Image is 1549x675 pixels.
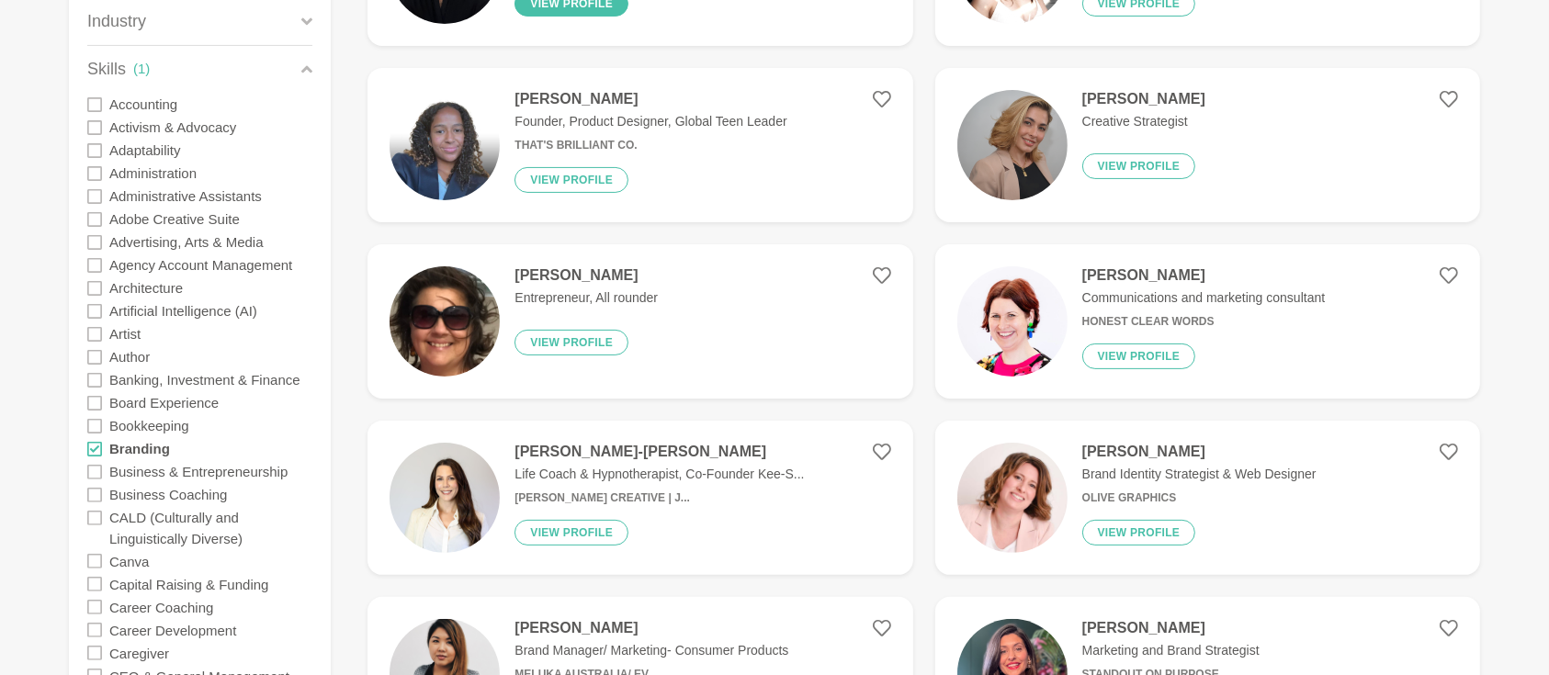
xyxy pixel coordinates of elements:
[390,443,500,553] img: 13869150db95266d0712be93b140277e2786c061-1000x959.jpg
[367,421,912,575] a: [PERSON_NAME]-[PERSON_NAME]Life Coach & Hypnotherapist, Co-Founder Kee-S...[PERSON_NAME] Creative...
[935,421,1480,575] a: [PERSON_NAME]Brand Identity Strategist & Web DesignerOlive GraphicsView profile
[109,460,288,483] label: Business & Entrepreneurship
[514,90,786,108] h4: [PERSON_NAME]
[109,618,236,641] label: Career Development
[1082,153,1196,179] button: View profile
[109,572,268,595] label: Capital Raising & Funding
[109,276,183,299] label: Architecture
[133,59,150,80] div: ( 1 )
[367,68,912,222] a: [PERSON_NAME]Founder, Product Designer, Global Teen LeaderThat's Brilliant Co.View profile
[935,68,1480,222] a: [PERSON_NAME]Creative StrategistView profile
[109,595,213,618] label: Career Coaching
[390,90,500,200] img: 10ae00dc19ef083c19b616f4b2cfd203031c9714-800x800.jpg
[1082,443,1317,461] h4: [PERSON_NAME]
[514,330,628,355] button: View profile
[109,253,292,276] label: Agency Account Management
[1082,520,1196,546] button: View profile
[109,368,300,391] label: Banking, Investment & Finance
[514,288,658,308] p: Entrepreneur, All rounder
[109,345,150,368] label: Author
[514,266,658,285] h4: [PERSON_NAME]
[390,266,500,377] img: 29684499446b97a81ee80a91ee07c6cf1974cbf8-1242x2208.jpg
[1082,343,1196,369] button: View profile
[1082,266,1326,285] h4: [PERSON_NAME]
[109,549,149,572] label: Canva
[514,520,628,546] button: View profile
[1082,315,1326,329] h6: Honest Clear Words
[514,139,786,152] h6: That's Brilliant Co.
[109,185,262,208] label: Administrative Assistants
[1082,491,1317,505] h6: Olive Graphics
[109,208,240,231] label: Adobe Creative Suite
[1082,288,1326,308] p: Communications and marketing consultant
[109,391,219,414] label: Board Experience
[1082,112,1205,131] p: Creative Strategist
[87,9,146,34] p: Industry
[109,322,141,345] label: Artist
[109,414,189,437] label: Bookkeeping
[514,443,804,461] h4: [PERSON_NAME]-[PERSON_NAME]
[514,619,788,637] h4: [PERSON_NAME]
[514,491,804,505] h6: [PERSON_NAME] Creative | J...
[367,244,912,399] a: [PERSON_NAME]Entrepreneur, All rounderView profile
[109,93,177,116] label: Accounting
[109,506,312,550] label: CALD (Culturally and Linguistically Diverse)
[957,443,1068,553] img: 3e9508da3ac1a927a76fac642704b89b977c02e8-500x500.jpg
[109,299,257,322] label: Artificial Intelligence (AI)
[109,483,227,506] label: Business Coaching
[87,57,126,82] p: Skills
[935,244,1480,399] a: [PERSON_NAME]Communications and marketing consultantHonest Clear WordsView profile
[957,266,1068,377] img: 11897fff14c07acb83737efd1a5f7e9dc9eb2ed3-684x687.jpg
[514,167,628,193] button: View profile
[109,641,169,664] label: Caregiver
[514,641,788,660] p: Brand Manager/ Marketing- Consumer Products
[109,437,170,460] label: Branding
[109,162,197,185] label: Administration
[957,90,1068,200] img: 90f91889d58dbf0f15c0de29dd3d2b6802e5f768-900x900.png
[514,465,804,484] p: Life Coach & Hypnotherapist, Co-Founder Kee-S...
[514,112,786,131] p: Founder, Product Designer, Global Teen Leader
[109,139,181,162] label: Adaptability
[1082,90,1205,108] h4: [PERSON_NAME]
[109,116,236,139] label: Activism & Advocacy
[109,231,264,253] label: Advertising, Arts & Media
[1082,641,1260,660] p: Marketing and Brand Strategist
[1082,465,1317,484] p: Brand Identity Strategist & Web Designer
[1082,619,1260,637] h4: [PERSON_NAME]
